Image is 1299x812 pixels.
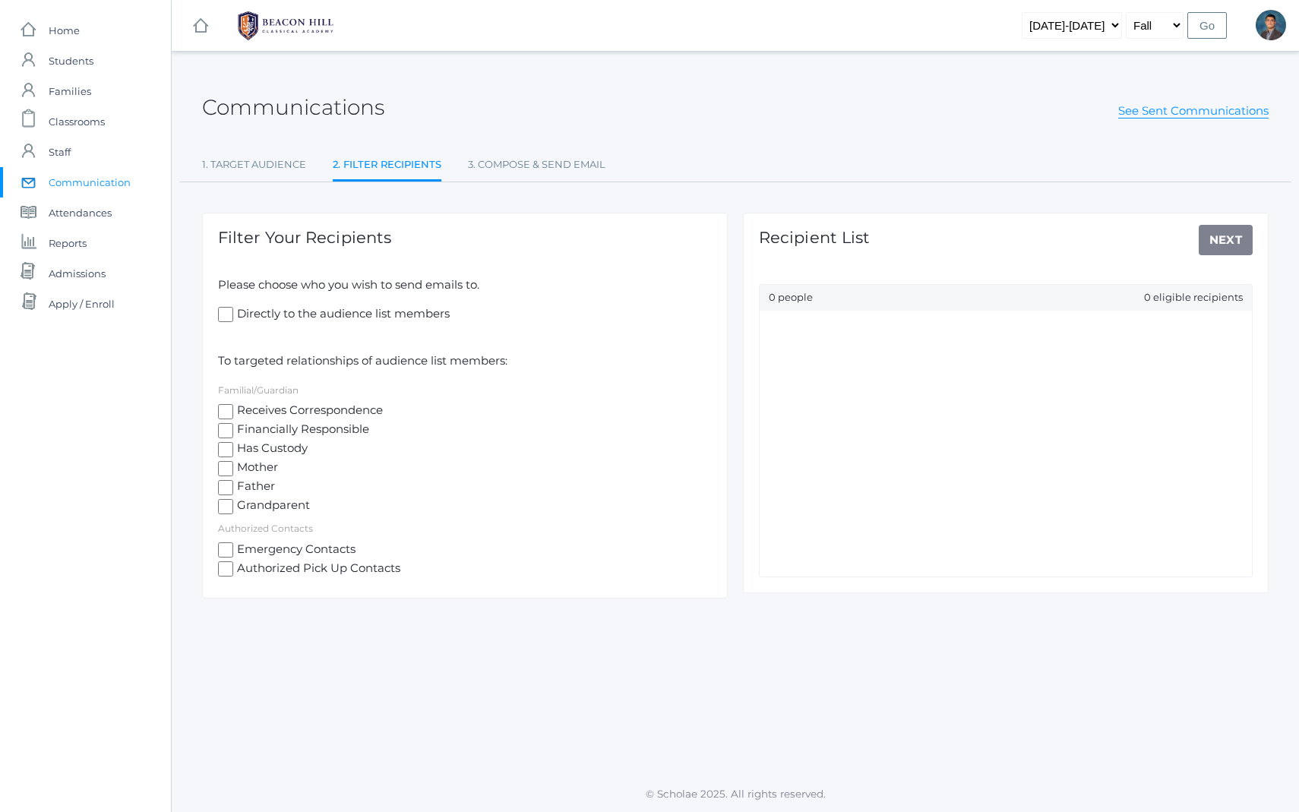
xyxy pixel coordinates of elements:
[218,523,313,534] label: Authorized Contacts
[218,229,391,246] h1: Filter Your Recipients
[1187,12,1227,39] input: Go
[218,307,233,322] input: Directly to the audience list members
[1144,290,1243,305] span: 0 eligible recipients
[218,461,233,476] input: Mother
[759,229,870,246] h1: Recipient List
[233,421,369,440] span: Financially Responsible
[333,150,441,182] a: 2. Filter Recipients
[1118,103,1269,118] a: See Sent Communications
[218,542,233,558] input: Emergency Contacts
[218,384,299,396] label: Familial/Guardian
[49,167,131,197] span: Communication
[233,440,308,459] span: Has Custody
[172,786,1299,801] p: © Scholae 2025. All rights reserved.
[202,96,384,119] h2: Communications
[218,352,712,370] p: To targeted relationships of audience list members:
[233,305,450,324] span: Directly to the audience list members
[218,423,233,438] input: Financially Responsible
[229,7,343,45] img: BHCALogos-05-308ed15e86a5a0abce9b8dd61676a3503ac9727e845dece92d48e8588c001991.png
[49,76,91,106] span: Families
[468,150,605,180] a: 3. Compose & Send Email
[233,560,400,579] span: Authorized Pick Up Contacts
[49,137,71,167] span: Staff
[49,15,80,46] span: Home
[218,276,712,294] p: Please choose who you wish to send emails to.
[233,497,310,516] span: Grandparent
[233,402,383,421] span: Receives Correspondence
[218,561,233,577] input: Authorized Pick Up Contacts
[49,228,87,258] span: Reports
[233,541,356,560] span: Emergency Contacts
[233,478,275,497] span: Father
[49,197,112,228] span: Attendances
[1256,10,1286,40] div: Lucas Vieira
[49,106,105,137] span: Classrooms
[49,46,93,76] span: Students
[218,480,233,495] input: Father
[218,499,233,514] input: Grandparent
[760,285,1252,311] div: 0 people
[218,404,233,419] input: Receives Correspondence
[233,459,278,478] span: Mother
[49,258,106,289] span: Admissions
[218,442,233,457] input: Has Custody
[49,289,115,319] span: Apply / Enroll
[202,150,306,180] a: 1. Target Audience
